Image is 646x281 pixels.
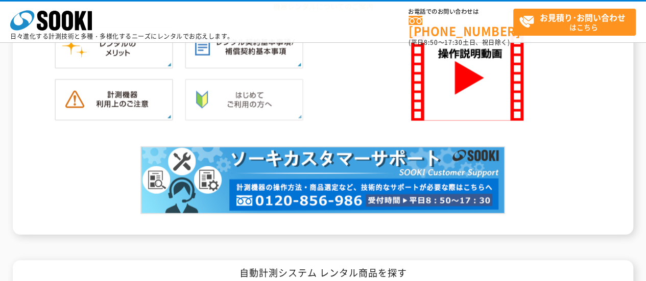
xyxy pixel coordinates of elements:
[185,79,303,121] img: はじめてご利用の方へ
[409,9,513,15] span: お電話でのお問い合わせは
[540,11,626,23] strong: お見積り･お問い合わせ
[185,58,303,68] a: レンタル契約基本事項／補償契約基本事項
[185,110,303,120] a: はじめてご利用の方へ
[409,38,510,47] span: (平日 ～ 土日、祝日除く)
[424,38,438,47] span: 8:50
[185,27,303,69] img: レンタル契約基本事項／補償契約基本事項
[411,35,523,121] img: SOOKI 操作説明動画
[55,27,173,69] img: レンタルのメリット
[444,38,463,47] span: 17:30
[55,79,173,121] img: 計測機器ご利用上のご注意
[55,110,173,120] a: 計測機器ご利用上のご注意
[519,9,635,35] span: はこちら
[140,146,505,214] img: カスタマーサポート
[10,33,234,39] p: 日々進化する計測技術と多種・多様化するニーズにレンタルでお応えします。
[55,58,173,68] a: レンタルのメリット
[409,16,513,37] a: [PHONE_NUMBER]
[513,9,636,36] a: お見積り･お問い合わせはこちら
